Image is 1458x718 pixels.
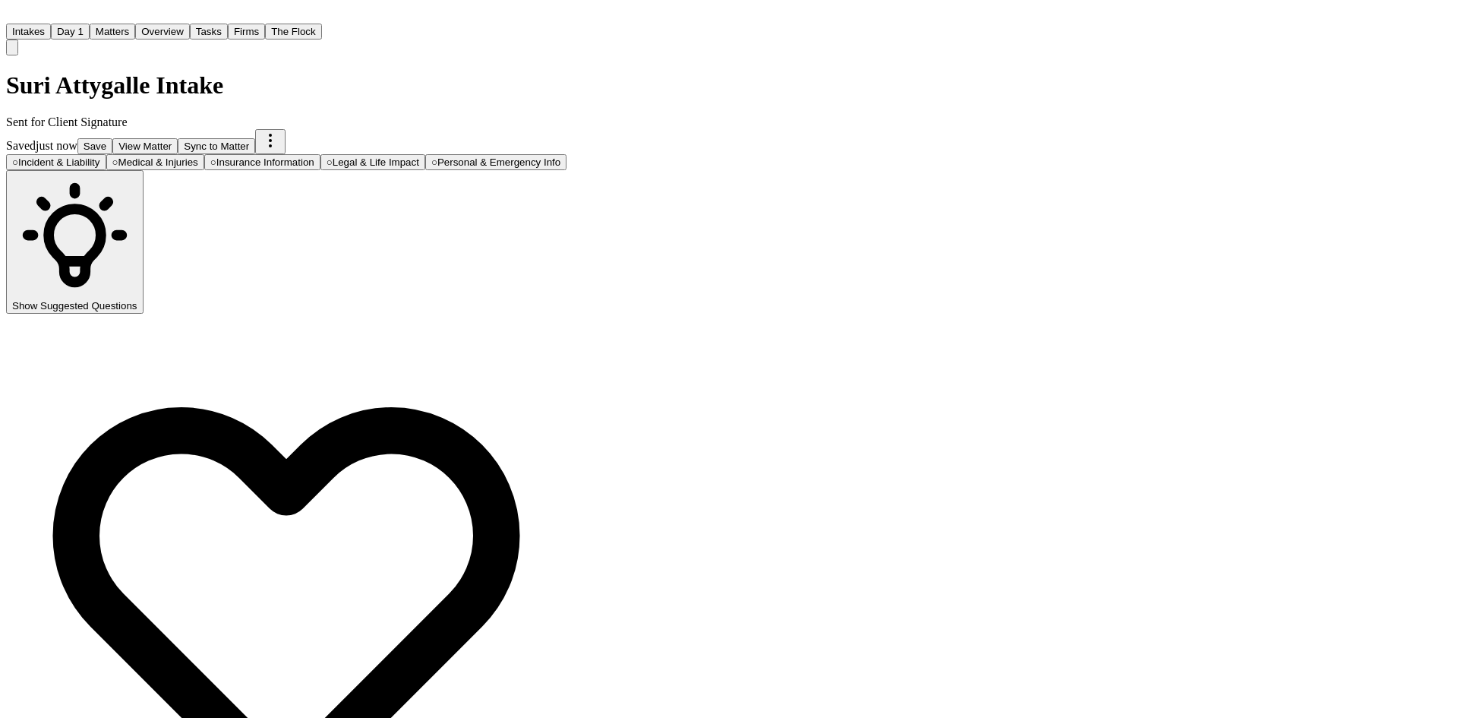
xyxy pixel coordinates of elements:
button: Go to Incident & Liability [6,154,106,170]
a: Overview [135,24,190,37]
span: ○ [12,157,18,168]
button: Overview [135,24,190,40]
button: Matters [90,24,135,40]
span: Medical & Injuries [118,157,198,168]
button: View Matter [112,138,178,154]
span: ○ [210,157,216,168]
img: Finch Logo [6,6,24,21]
span: Sent for Client Signature [6,115,128,128]
button: Sync to Matter [178,138,255,154]
button: Tasks [190,24,228,40]
button: Firms [228,24,265,40]
span: Legal & Life Impact [333,157,419,168]
h1: Suri Attygalle Intake [6,71,566,100]
button: Intakes [6,24,51,40]
a: Tasks [190,24,228,37]
button: The Flock [265,24,322,40]
button: Go to Medical & Injuries [106,154,204,170]
a: Home [6,10,24,23]
span: Incident & Liability [18,157,99,168]
a: Firms [228,24,265,37]
button: Save [77,138,112,154]
a: Intakes [6,24,51,37]
button: Go to Insurance Information [204,154,320,170]
span: Insurance Information [216,157,314,168]
a: The Flock [265,24,322,37]
span: Saved just now [6,139,77,152]
span: ○ [112,157,118,168]
a: Day 1 [51,24,90,37]
button: Day 1 [51,24,90,40]
span: Personal & Emergency Info [437,157,560,168]
button: More actions [255,129,286,154]
button: Go to Legal & Life Impact [320,154,425,170]
span: ○ [327,157,333,168]
button: Show Suggested Questions [6,170,144,314]
button: Go to Personal & Emergency Info [425,154,566,170]
a: Matters [90,24,135,37]
span: ○ [431,157,437,168]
